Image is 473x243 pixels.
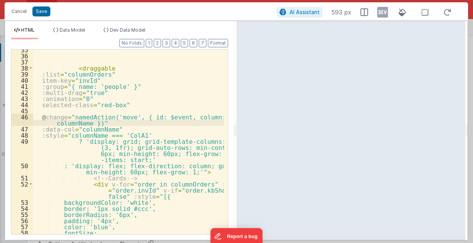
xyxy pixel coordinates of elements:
div: 48 [11,132,33,138]
div: 35 [11,47,33,53]
button: 5 [181,39,188,47]
div: 50 [11,163,33,175]
div: 57 [11,224,33,230]
div: 51 [11,175,33,181]
button: 2 [154,39,161,47]
button: AI Assistant [277,7,322,17]
button: Save [32,6,50,16]
div: 54 [11,205,33,211]
span: Dev Data Model [110,27,145,33]
span: HTML [21,27,35,33]
button: No Folds [119,39,144,47]
div: 56 [11,217,33,224]
div: 58 [11,230,33,236]
div: 41 [11,83,33,89]
div: 40 [11,77,33,83]
span: AI Assistant [290,9,320,15]
div: 55 [11,211,33,217]
div: 44 [11,101,33,108]
button: 4 [172,39,179,47]
div: 47 [11,126,33,132]
button: 3 [162,39,170,47]
div: 45 [11,108,33,114]
span: 593 px [331,8,351,17]
div: 36 [11,53,33,59]
button: Format [208,39,228,47]
div: 49 [11,138,33,163]
span: Data Model [60,27,85,33]
div: 52 [11,181,33,199]
button: 6 [190,39,197,47]
button: 1 [146,39,152,47]
div: 46 [11,114,33,126]
div: 37 [11,59,33,65]
button: 7 [199,39,206,47]
button: Cancel [8,6,31,17]
div: 39 [11,71,33,77]
div: 38 [11,65,33,71]
div: 53 [11,199,33,205]
div: 42 [11,89,33,95]
div: 43 [11,95,33,101]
